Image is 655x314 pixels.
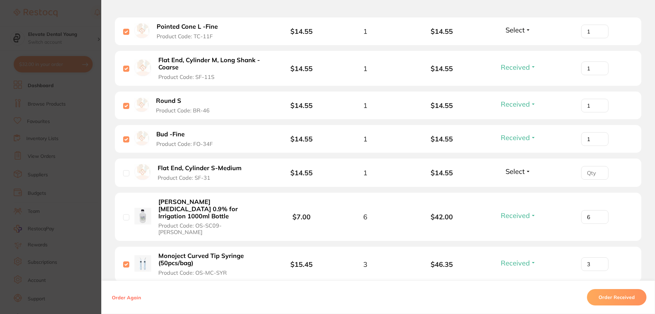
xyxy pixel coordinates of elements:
span: Product Code: OS-MC-SYR [158,270,227,276]
b: $14.55 [290,27,313,36]
button: Flat End, Cylinder M, Long Shank -Coarse Product Code: SF-11S [156,56,266,80]
button: Monoject Curved Tip Syringe (50pcs/bag) Product Code: OS-MC-SYR [156,252,266,276]
span: Product Code: BR-46 [156,107,210,113]
b: $14.55 [290,135,313,143]
b: $46.35 [404,260,480,268]
button: Pointed Cone L -Fine Product Code: TC-11F [155,23,227,40]
span: Received [501,259,530,267]
button: Received [499,259,538,267]
button: Received [499,100,538,108]
span: Product Code: TC-11F [157,33,213,39]
b: [PERSON_NAME] [MEDICAL_DATA] 0.9% for Irrigation 1000ml Bottle [158,199,264,220]
b: $7.00 [292,213,311,221]
b: Bud -Fine [156,131,185,138]
span: 1 [363,101,367,109]
b: $15.45 [290,260,313,269]
input: Qty [581,166,608,180]
input: Qty [581,132,608,146]
span: Received [501,211,530,220]
span: 3 [363,260,367,268]
span: Product Code: FO-34F [156,141,213,147]
button: Received [499,211,538,220]
button: Bud -Fine Product Code: FO-34F [154,131,222,147]
span: Product Code: OS-SC09-[PERSON_NAME] [158,222,264,235]
b: $14.55 [290,101,313,110]
button: Flat End, Cylinder S-Medium Product Code: SF-31 [156,164,249,181]
button: [PERSON_NAME] [MEDICAL_DATA] 0.9% for Irrigation 1000ml Bottle Product Code: OS-SC09-[PERSON_NAME] [156,198,266,235]
input: Qty [581,25,608,38]
span: Received [501,100,530,108]
button: Order Again [110,294,143,300]
button: Select [503,26,533,34]
span: Select [506,26,525,34]
button: Received [499,63,538,71]
input: Qty [581,62,608,75]
b: $14.55 [290,168,313,177]
b: $42.00 [404,213,480,221]
b: Flat End, Cylinder S-Medium [158,165,241,172]
span: 1 [363,65,367,72]
img: Monoject Curved Tip Syringe (50pcs/bag) [134,255,151,272]
span: Received [501,133,530,142]
span: Product Code: SF-31 [158,175,210,181]
input: Qty [581,99,608,112]
button: Received [499,133,538,142]
b: $14.55 [404,101,480,109]
b: $14.55 [404,169,480,177]
span: 1 [363,27,367,35]
img: Flat End, Cylinder M, Long Shank -Coarse [134,59,151,76]
img: Flat End, Cylinder S-Medium [134,164,150,180]
img: Round S [134,98,149,112]
button: Order Received [587,289,646,305]
b: Monoject Curved Tip Syringe (50pcs/bag) [158,252,264,267]
button: Select [503,167,533,176]
input: Qty [581,210,608,224]
b: $14.55 [404,27,480,35]
span: 1 [363,135,367,143]
b: $14.55 [404,135,480,143]
b: $14.55 [404,65,480,72]
span: Received [501,63,530,71]
span: Product Code: SF-11S [158,74,214,80]
img: Baxter Sodium Chloride 0.9% for Irrigation 1000ml Bottle [134,208,151,224]
b: Flat End, Cylinder M, Long Shank -Coarse [158,57,264,71]
span: 1 [363,169,367,177]
span: 6 [363,213,367,221]
img: Pointed Cone L -Fine [134,23,149,38]
button: Round S Product Code: BR-46 [154,97,219,114]
img: Bud -Fine [134,131,149,146]
b: Round S [156,97,181,105]
span: Select [506,167,525,176]
input: Qty [581,257,608,271]
b: Pointed Cone L -Fine [157,23,218,30]
b: $14.55 [290,64,313,73]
